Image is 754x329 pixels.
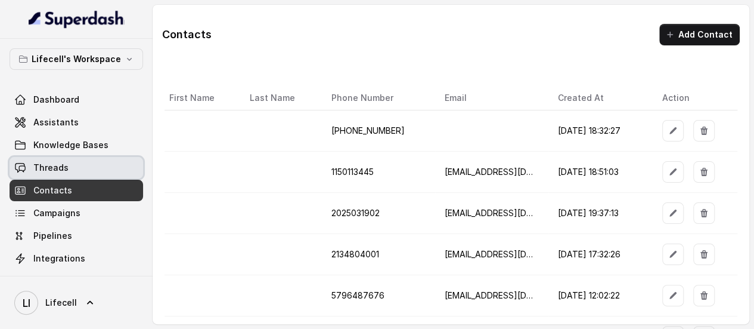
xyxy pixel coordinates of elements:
[10,157,143,179] a: Threads
[10,248,143,269] a: Integrations
[33,185,72,196] span: Contacts
[162,25,212,44] h1: Contacts
[659,24,740,45] button: Add Contact
[548,86,653,110] th: Created At
[23,297,30,309] text: LI
[33,253,85,265] span: Integrations
[558,249,620,259] span: [DATE] 17:32:26
[558,167,619,177] span: [DATE] 18:51:03
[33,207,80,219] span: Campaigns
[558,290,620,300] span: [DATE] 12:02:22
[10,225,143,247] a: Pipelines
[331,208,380,218] span: 2025031902
[33,162,69,174] span: Threads
[322,86,435,110] th: Phone Number
[33,230,72,242] span: Pipelines
[331,249,379,259] span: 2134804001
[10,89,143,110] a: Dashboard
[435,86,548,110] th: Email
[331,290,384,300] span: 5796487676
[445,249,585,259] span: [EMAIL_ADDRESS][DOMAIN_NAME]
[331,167,374,177] span: 1150113445
[445,167,585,177] span: [EMAIL_ADDRESS][DOMAIN_NAME]
[445,208,585,218] span: [EMAIL_ADDRESS][DOMAIN_NAME]
[33,116,79,128] span: Assistants
[10,112,143,133] a: Assistants
[10,134,143,156] a: Knowledge Bases
[10,270,143,292] a: API Settings
[10,286,143,319] a: Lifecell
[45,297,77,309] span: Lifecell
[33,275,85,287] span: API Settings
[10,180,143,201] a: Contacts
[558,125,620,136] span: [DATE] 18:32:27
[653,86,737,110] th: Action
[558,208,619,218] span: [DATE] 19:37:13
[240,86,322,110] th: Last Name
[331,125,405,136] span: [PHONE_NUMBER]
[445,290,585,300] span: [EMAIL_ADDRESS][DOMAIN_NAME]
[33,94,79,106] span: Dashboard
[10,202,143,224] a: Campaigns
[32,52,121,66] p: Lifecell's Workspace
[29,10,125,29] img: light.svg
[33,139,108,151] span: Knowledge Bases
[10,48,143,70] button: Lifecell's Workspace
[165,86,240,110] th: First Name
